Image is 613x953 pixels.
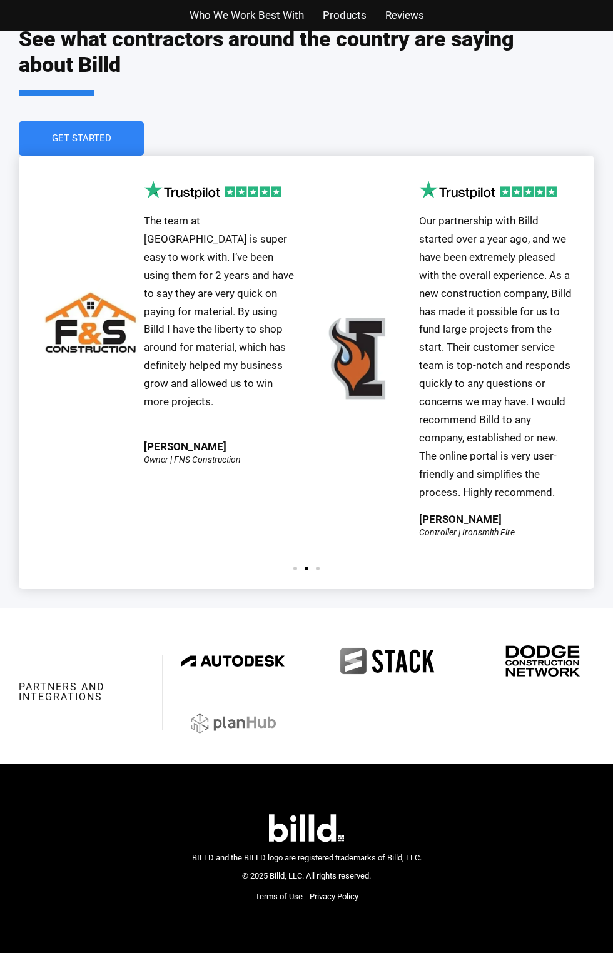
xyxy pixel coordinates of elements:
[19,121,144,156] a: Get Started
[192,853,422,880] span: BILLD and the BILLD logo are registered trademarks of Billd, LLC. © 2025 Billd, LLC. All rights r...
[419,514,502,525] div: [PERSON_NAME]
[144,214,294,408] span: The team at [GEOGRAPHIC_DATA] is super easy to work with. I’ve been using them for 2 years and ha...
[313,181,575,555] div: 3 / 3
[323,6,367,24] a: Products
[293,567,297,570] span: Go to slide 1
[310,890,358,903] a: Privacy Policy
[385,6,424,24] a: Reviews
[419,214,572,498] span: Our partnership with Billd started over a year ago, and we have been extremely pleased with the o...
[255,890,303,903] a: Terms of Use
[38,181,300,555] div: 2 / 3
[316,567,320,570] span: Go to slide 3
[305,567,308,570] span: Go to slide 2
[255,890,358,903] nav: Menu
[144,441,226,452] div: [PERSON_NAME]
[190,6,304,24] a: Who We Work Best With
[144,455,241,464] div: Owner | FNS Construction
[419,528,515,537] div: Controller | Ironsmith Fire
[19,26,569,96] h2: See what contractors around the country are saying about Billd
[52,134,111,143] span: Get Started
[19,682,143,702] h3: Partners and integrations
